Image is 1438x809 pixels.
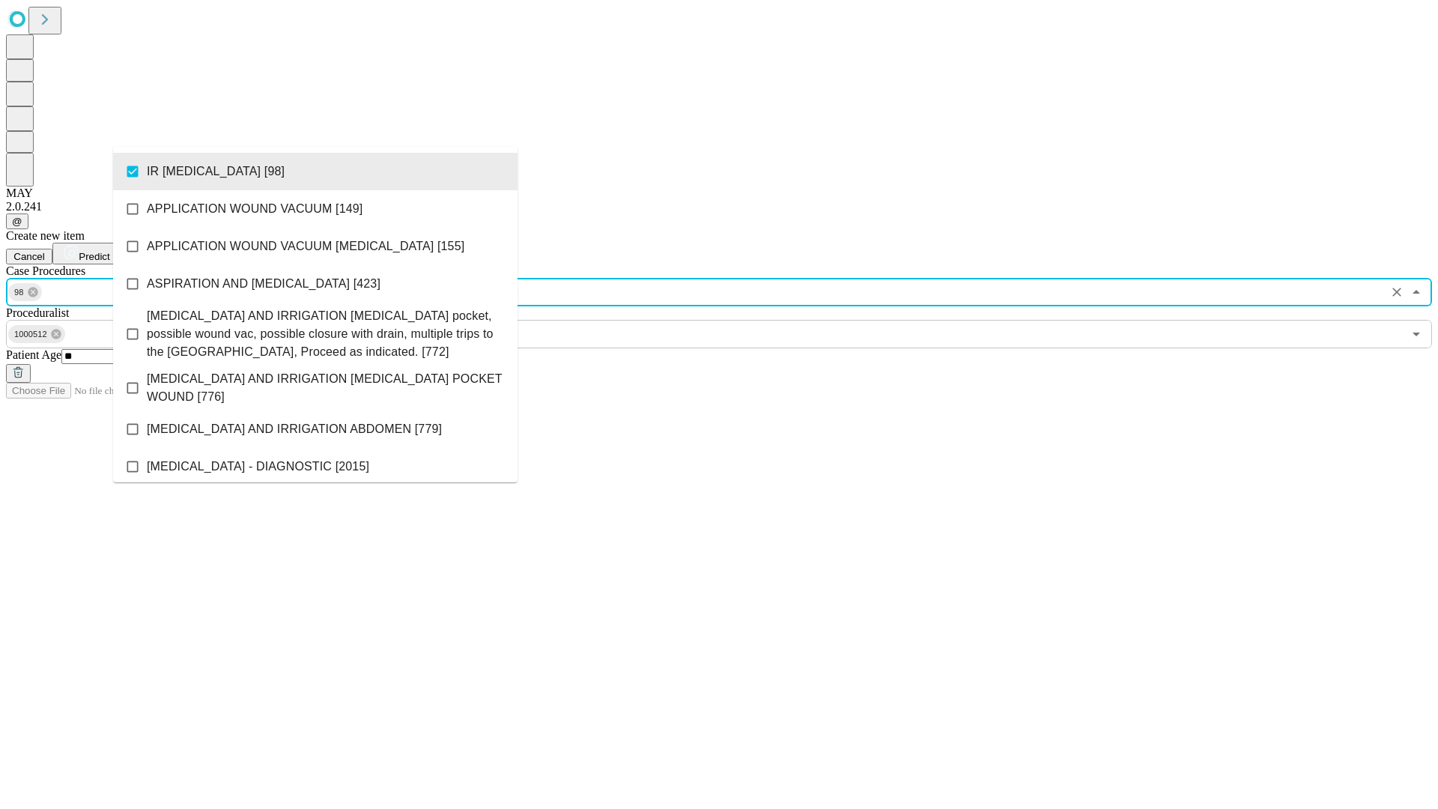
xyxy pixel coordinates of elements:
[1386,282,1407,303] button: Clear
[147,200,362,218] span: APPLICATION WOUND VACUUM [149]
[8,326,53,343] span: 1000512
[147,275,380,293] span: ASPIRATION AND [MEDICAL_DATA] [423]
[52,243,121,264] button: Predict
[6,213,28,229] button: @
[8,325,65,343] div: 1000512
[8,283,42,301] div: 98
[6,348,61,361] span: Patient Age
[12,216,22,227] span: @
[79,251,109,262] span: Predict
[147,420,442,438] span: [MEDICAL_DATA] AND IRRIGATION ABDOMEN [779]
[147,163,285,181] span: IR [MEDICAL_DATA] [98]
[8,284,30,301] span: 98
[147,307,506,361] span: [MEDICAL_DATA] AND IRRIGATION [MEDICAL_DATA] pocket, possible wound vac, possible closure with dr...
[1406,324,1427,345] button: Open
[147,370,506,406] span: [MEDICAL_DATA] AND IRRIGATION [MEDICAL_DATA] POCKET WOUND [776]
[147,237,464,255] span: APPLICATION WOUND VACUUM [MEDICAL_DATA] [155]
[6,200,1432,213] div: 2.0.241
[147,458,369,476] span: [MEDICAL_DATA] - DIAGNOSTIC [2015]
[6,187,1432,200] div: MAY
[6,264,85,277] span: Scheduled Procedure
[6,249,52,264] button: Cancel
[6,229,85,242] span: Create new item
[13,251,45,262] span: Cancel
[6,306,69,319] span: Proceduralist
[1406,282,1427,303] button: Close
